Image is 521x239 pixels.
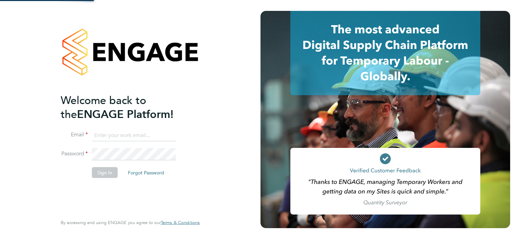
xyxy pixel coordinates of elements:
[61,220,200,225] span: By accessing and using ENGAGE you agree to our
[92,167,118,178] button: Sign In
[92,129,176,141] input: Enter your work email...
[161,220,200,225] a: Terms & Conditions
[61,150,88,157] label: Password
[161,220,200,225] span: Terms & Conditions
[61,93,146,121] span: Welcome back to the
[122,167,170,178] button: Forgot Password
[61,131,88,138] label: Email
[61,93,193,121] h2: ENGAGE Platform!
